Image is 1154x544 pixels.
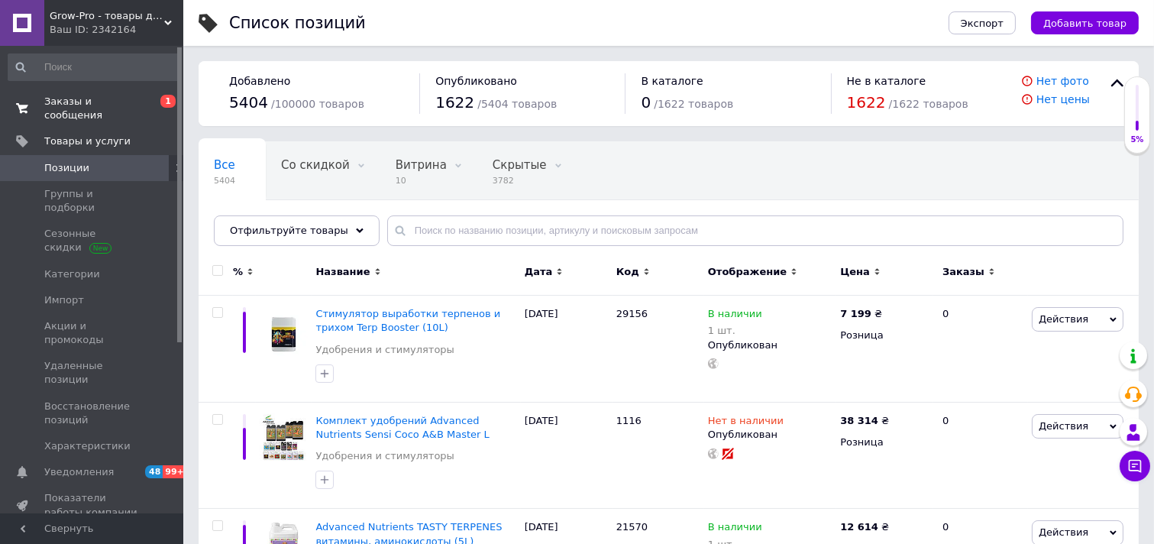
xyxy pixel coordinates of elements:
[315,308,500,333] a: Стимулятор выработки терпенов и трихом Terp Booster (10L)
[50,9,164,23] span: Grow-Pro - товары для растениеводства и гидропоники
[847,75,926,87] span: Не в каталоге
[840,329,929,342] div: Розница
[840,307,882,321] div: ₴
[315,449,454,463] a: Удобрения и стимуляторы
[233,265,243,279] span: %
[44,359,141,387] span: Удаленные позиции
[847,93,886,112] span: 1622
[1120,451,1150,481] button: Чат с покупателем
[708,265,787,279] span: Отображение
[214,158,235,172] span: Все
[44,400,141,427] span: Восстановление позиций
[160,95,176,108] span: 1
[44,227,141,254] span: Сезонные скидки
[44,319,141,347] span: Акции и промокоды
[616,308,648,319] span: 29156
[1031,11,1139,34] button: Добавить товар
[435,93,474,112] span: 1622
[641,93,651,112] span: 0
[616,265,639,279] span: Код
[387,215,1123,246] input: Поиск по названию позиции, артикулу и поисковым запросам
[840,520,889,534] div: ₴
[942,265,984,279] span: Заказы
[641,75,703,87] span: В каталоге
[44,267,100,281] span: Категории
[654,98,733,110] span: / 1622 товаров
[933,402,1028,509] div: 0
[708,415,784,431] span: Нет в наличии
[525,265,553,279] span: Дата
[840,265,870,279] span: Цена
[889,98,968,110] span: / 1622 товаров
[145,465,163,478] span: 48
[840,415,878,426] b: 38 314
[521,296,613,403] div: [DATE]
[315,415,489,440] a: Комплект удобрений Advanced Nutrients Sensi Coco A&B Master L
[44,439,131,453] span: Характеристики
[44,134,131,148] span: Товары и услуги
[44,491,141,519] span: Показатели работы компании
[44,465,114,479] span: Уведомления
[435,75,517,87] span: Опубликовано
[840,308,871,319] b: 7 199
[708,325,762,336] div: 1 шт.
[708,521,762,537] span: В наличии
[44,161,89,175] span: Позиции
[44,293,84,307] span: Импорт
[50,23,183,37] div: Ваш ID: 2342164
[1039,526,1088,538] span: Действия
[616,415,642,426] span: 1116
[1036,75,1089,87] a: Нет фото
[1039,420,1088,432] span: Действия
[477,98,557,110] span: / 5404 товаров
[396,175,447,186] span: 10
[961,18,1004,29] span: Экспорт
[260,307,308,355] img: Стимулятор выработки терпенов и трихом Terp Booster (10L)
[1036,93,1090,105] a: Нет цены
[271,98,364,110] span: / 100000 товаров
[230,225,348,236] span: Отфильтруйте товары
[708,308,762,324] span: В наличии
[1043,18,1127,29] span: Добавить товар
[949,11,1016,34] button: Экспорт
[708,338,832,352] div: Опубликован
[840,521,878,533] b: 12 614
[933,296,1028,403] div: 0
[214,175,235,186] span: 5404
[840,414,889,428] div: ₴
[1039,313,1088,325] span: Действия
[708,428,832,442] div: Опубликован
[163,465,188,478] span: 99+
[396,158,447,172] span: Витрина
[493,175,547,186] span: 3782
[315,265,370,279] span: Название
[616,521,648,533] span: 21570
[1125,134,1149,145] div: 5%
[44,187,141,215] span: Группы и подборки
[260,414,308,462] img: Комплект удобрений Advanced Nutrients Sensi Coco A&B Master L
[8,53,180,81] input: Поиск
[493,158,547,172] span: Скрытые
[315,343,454,357] a: Удобрения и стимуляторы
[44,95,141,122] span: Заказы и сообщения
[840,436,929,449] div: Розница
[229,75,290,87] span: Добавлено
[281,158,350,172] span: Со скидкой
[214,216,318,230] span: Опубликованные
[521,402,613,509] div: [DATE]
[229,15,366,31] div: Список позиций
[229,93,268,112] span: 5404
